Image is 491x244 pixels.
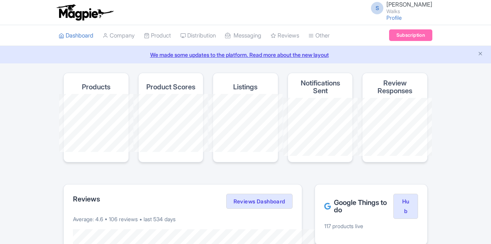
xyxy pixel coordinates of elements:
h4: Products [82,83,110,91]
h2: Reviews [73,195,100,203]
a: Dashboard [59,25,93,46]
a: Product [144,25,171,46]
h4: Product Scores [146,83,195,91]
h4: Notifications Sent [294,79,347,95]
button: Close announcement [477,50,483,59]
a: Company [103,25,135,46]
span: [PERSON_NAME] [386,1,432,8]
small: Walks [386,9,432,14]
a: Distribution [180,25,216,46]
h4: Review Responses [369,79,421,95]
a: Other [308,25,330,46]
a: Reviews Dashboard [226,194,293,209]
a: Hub [393,194,418,219]
a: We made some updates to the platform. Read more about the new layout [5,51,486,59]
a: Messaging [225,25,261,46]
a: S [PERSON_NAME] Walks [366,2,432,14]
a: Subscription [389,29,432,41]
a: Reviews [271,25,299,46]
a: Profile [386,14,402,21]
h2: Google Things to do [324,199,393,214]
img: logo-ab69f6fb50320c5b225c76a69d11143b.png [55,4,115,21]
p: Average: 4.6 • 106 reviews • last 534 days [73,215,293,223]
p: 117 products live [324,222,418,230]
span: S [371,2,383,14]
h4: Listings [233,83,257,91]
